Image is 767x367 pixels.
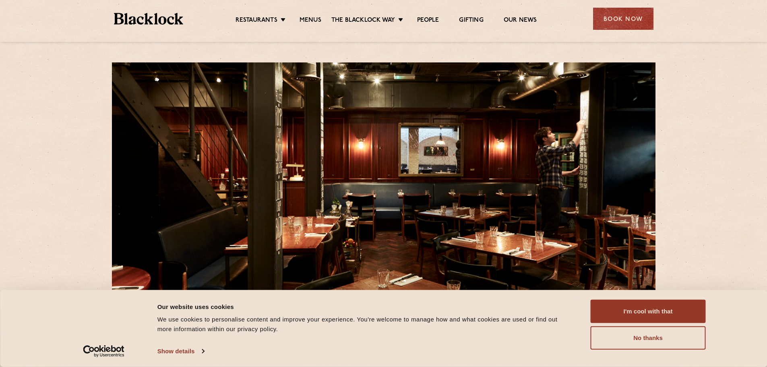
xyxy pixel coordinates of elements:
[331,17,395,25] a: The Blacklock Way
[300,17,321,25] a: Menus
[157,345,204,357] a: Show details
[417,17,439,25] a: People
[236,17,277,25] a: Restaurants
[157,315,573,334] div: We use cookies to personalise content and improve your experience. You're welcome to manage how a...
[591,300,706,323] button: I'm cool with that
[157,302,573,311] div: Our website uses cookies
[459,17,483,25] a: Gifting
[504,17,537,25] a: Our News
[591,326,706,350] button: No thanks
[114,13,184,25] img: BL_Textured_Logo-footer-cropped.svg
[68,345,139,357] a: Usercentrics Cookiebot - opens in a new window
[593,8,653,30] div: Book Now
